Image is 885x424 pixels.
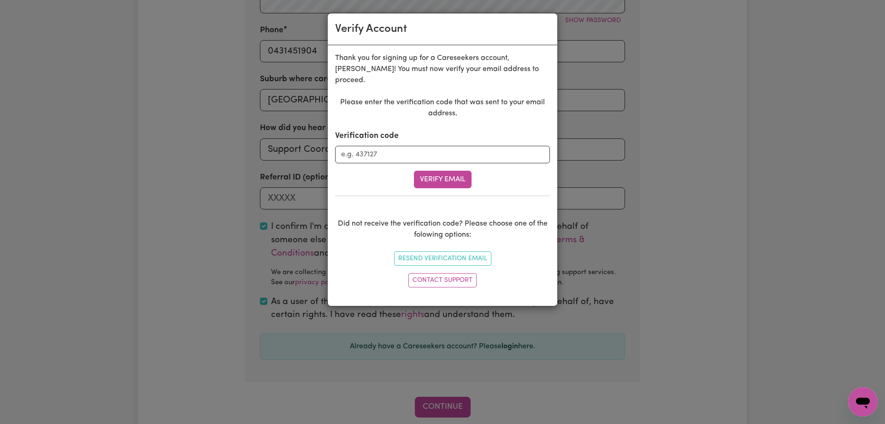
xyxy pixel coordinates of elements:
[335,97,550,119] p: Please enter the verification code that was sent to your email address.
[335,218,550,240] p: Did not receive the verification code? Please choose one of the folowing options:
[335,21,407,37] div: Verify Account
[335,146,550,163] input: e.g. 437127
[335,53,550,86] p: Thank you for signing up for a Careseekers account, [PERSON_NAME] ! You must now verify your emai...
[414,171,472,188] button: Verify Email
[848,387,878,417] iframe: Button to launch messaging window
[335,130,399,142] label: Verification code
[408,273,477,287] a: Contact Support
[394,251,491,266] button: Resend Verification Email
